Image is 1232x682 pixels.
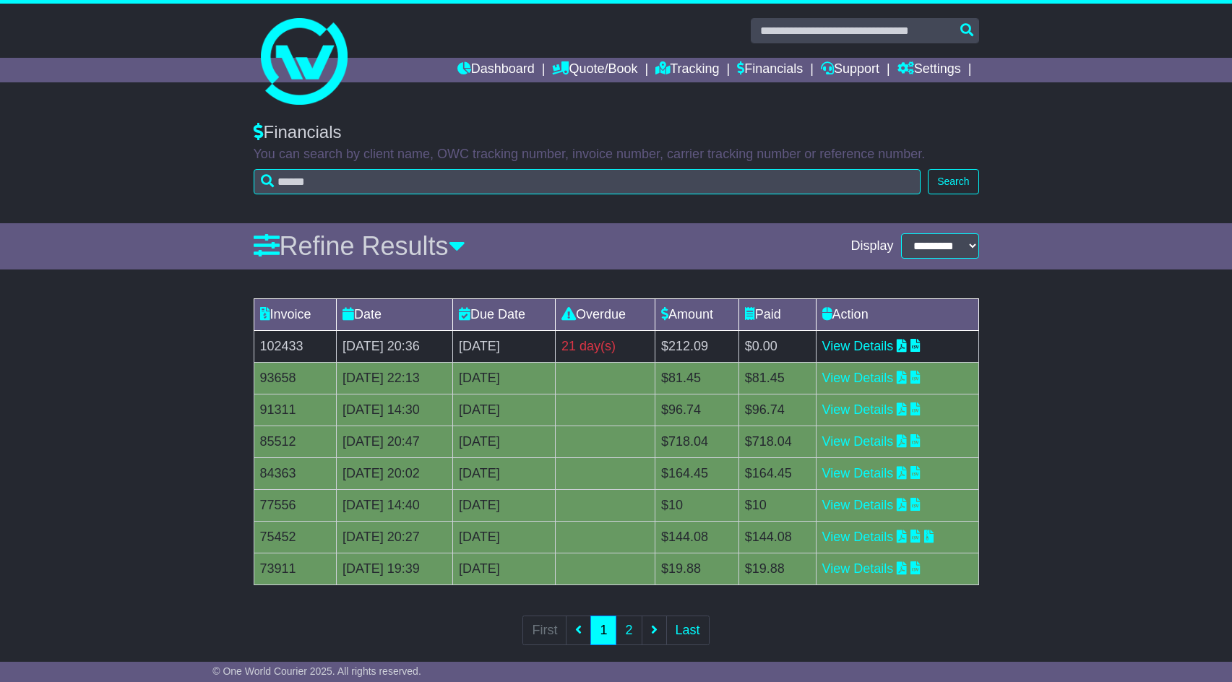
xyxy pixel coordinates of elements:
td: Invoice [254,298,337,330]
a: View Details [822,498,894,512]
td: Amount [655,298,738,330]
td: [DATE] [453,330,556,362]
a: View Details [822,530,894,544]
td: Paid [738,298,816,330]
td: $164.45 [655,457,738,489]
a: View Details [822,434,894,449]
td: 85512 [254,426,337,457]
span: Display [850,238,893,254]
td: [DATE] 14:30 [337,394,453,426]
td: [DATE] 22:13 [337,362,453,394]
p: You can search by client name, OWC tracking number, invoice number, carrier tracking number or re... [254,147,979,163]
a: Settings [897,58,961,82]
a: View Details [822,561,894,576]
td: [DATE] [453,553,556,584]
td: $96.74 [655,394,738,426]
td: [DATE] [453,521,556,553]
td: $718.04 [655,426,738,457]
div: Financials [254,122,979,143]
button: Search [928,169,978,194]
td: 91311 [254,394,337,426]
td: $144.08 [738,521,816,553]
td: 75452 [254,521,337,553]
a: 1 [590,616,616,645]
td: $19.88 [655,553,738,584]
td: $718.04 [738,426,816,457]
td: [DATE] 19:39 [337,553,453,584]
td: Date [337,298,453,330]
td: $10 [655,489,738,521]
td: $164.45 [738,457,816,489]
td: [DATE] 20:36 [337,330,453,362]
td: 73911 [254,553,337,584]
td: $81.45 [738,362,816,394]
td: Action [816,298,978,330]
td: 77556 [254,489,337,521]
a: Last [666,616,710,645]
a: 2 [616,616,642,645]
div: 21 day(s) [561,337,649,356]
td: [DATE] 14:40 [337,489,453,521]
a: View Details [822,402,894,417]
td: [DATE] 20:47 [337,426,453,457]
td: $144.08 [655,521,738,553]
td: [DATE] [453,489,556,521]
a: View Details [822,371,894,385]
a: View Details [822,466,894,480]
td: $212.09 [655,330,738,362]
td: [DATE] [453,426,556,457]
td: $10 [738,489,816,521]
td: [DATE] [453,394,556,426]
a: Support [821,58,879,82]
td: Due Date [453,298,556,330]
td: $81.45 [655,362,738,394]
td: Overdue [555,298,655,330]
td: [DATE] 20:27 [337,521,453,553]
td: [DATE] [453,457,556,489]
td: $96.74 [738,394,816,426]
td: [DATE] 20:02 [337,457,453,489]
td: 93658 [254,362,337,394]
td: 102433 [254,330,337,362]
a: Quote/Book [552,58,637,82]
a: Refine Results [254,231,465,261]
a: Tracking [655,58,719,82]
a: View Details [822,339,894,353]
a: Dashboard [457,58,535,82]
a: Financials [737,58,803,82]
td: $19.88 [738,553,816,584]
td: 84363 [254,457,337,489]
td: $0.00 [738,330,816,362]
td: [DATE] [453,362,556,394]
span: © One World Courier 2025. All rights reserved. [212,665,421,677]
